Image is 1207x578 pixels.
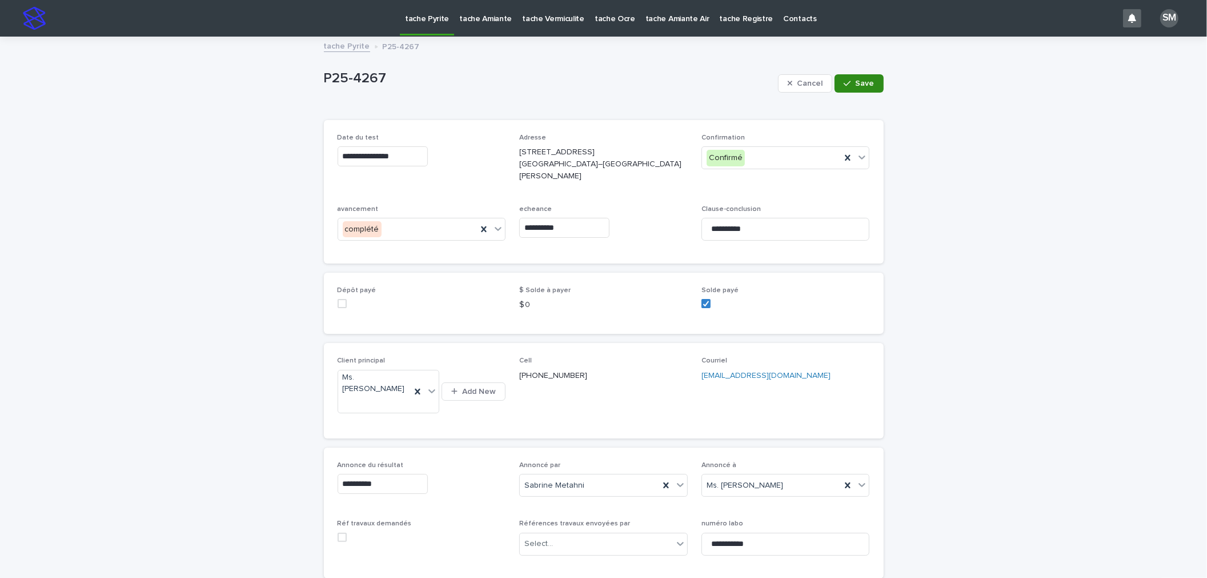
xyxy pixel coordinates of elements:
[519,299,688,311] p: $ 0
[701,372,831,380] a: [EMAIL_ADDRESS][DOMAIN_NAME]
[856,79,875,87] span: Save
[338,462,404,469] span: Annonce du résultat
[338,287,376,294] span: Dépôt payé
[701,357,727,364] span: Courriel
[797,79,823,87] span: Cancel
[338,357,386,364] span: Client principal
[835,74,883,93] button: Save
[524,480,584,492] span: Sabrine Metahni
[343,372,406,396] span: Ms. [PERSON_NAME]
[1160,9,1178,27] div: SM
[442,382,506,401] button: Add New
[519,462,560,469] span: Annoncé par
[701,462,736,469] span: Annoncé à
[707,150,745,166] div: Confirmé
[707,480,783,492] span: Ms. [PERSON_NAME]
[701,206,761,213] span: Clause-conclusion
[519,357,532,364] span: Cell
[701,287,739,294] span: Solde payé
[519,520,630,527] span: Références travaux envoyées par
[343,221,382,238] div: complété
[338,206,379,213] span: avancement
[23,7,46,30] img: stacker-logo-s-only.png
[701,134,745,141] span: Confirmation
[519,370,688,382] p: [PHONE_NUMBER]
[519,287,571,294] span: $ Solde à payer
[519,206,552,213] span: echeance
[519,146,688,182] p: [STREET_ADDRESS] [GEOGRAPHIC_DATA]–[GEOGRAPHIC_DATA][PERSON_NAME]
[338,134,379,141] span: Date du test
[338,520,412,527] span: Réf travaux demandés
[462,388,496,396] span: Add New
[524,538,553,550] div: Select...
[324,70,773,87] p: P25-4267
[701,520,743,527] span: numéro labo
[519,134,546,141] span: Adresse
[383,39,420,52] p: P25-4267
[778,74,833,93] button: Cancel
[324,39,370,52] a: tache Pyrite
